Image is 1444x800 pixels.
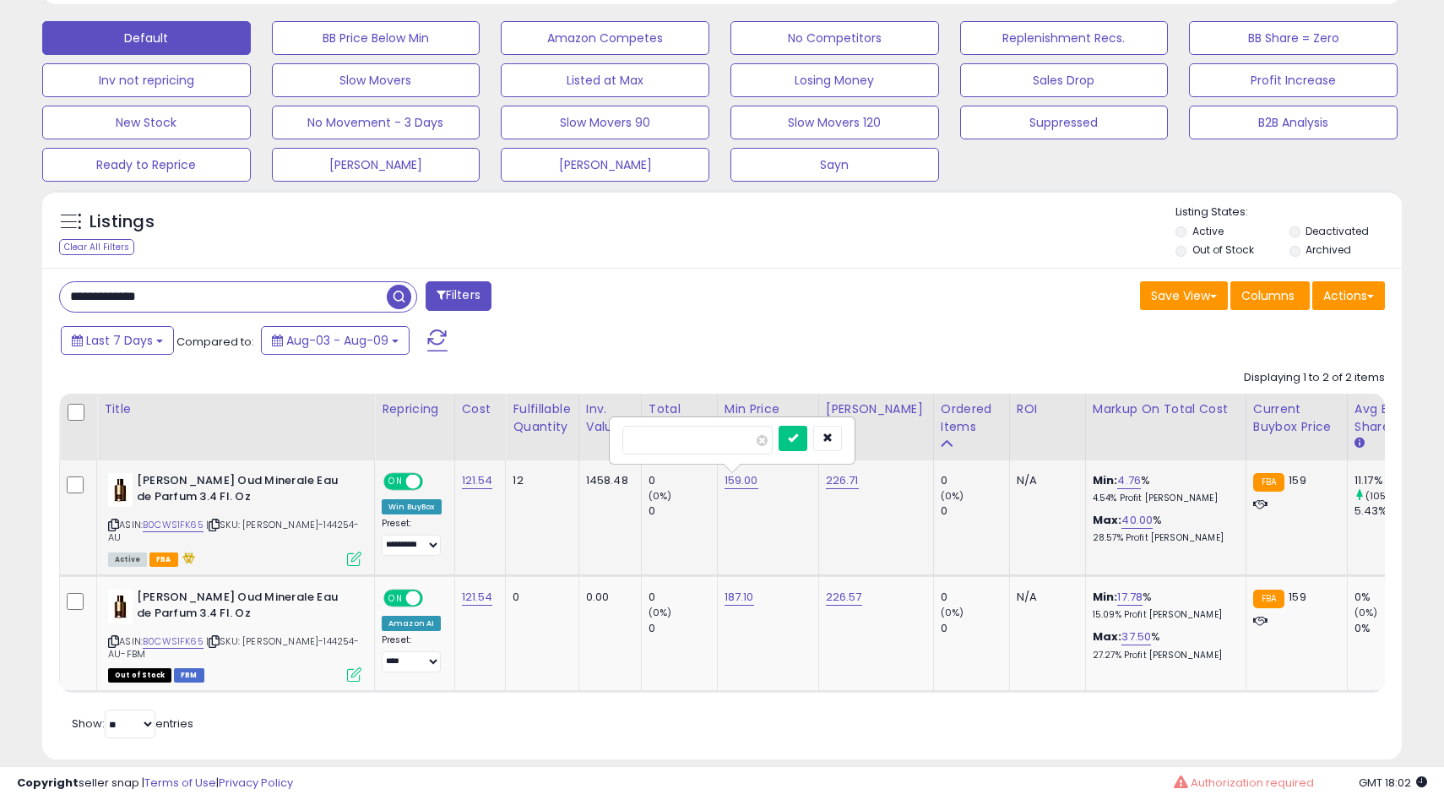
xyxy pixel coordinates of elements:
span: 159 [1289,472,1306,488]
img: 31m8eCZn0yL._SL40_.jpg [108,590,133,623]
div: Inv. value [586,400,634,436]
label: Deactivated [1306,224,1369,238]
div: Title [104,400,367,418]
b: [PERSON_NAME] Oud Minerale Eau de Parfum 3.4 Fl. Oz [137,473,342,509]
button: No Movement - 3 Days [272,106,480,139]
p: Listing States: [1175,204,1401,220]
button: B2B Analysis [1189,106,1398,139]
label: Archived [1306,242,1351,257]
span: | SKU: [PERSON_NAME]-144254-AU-FBM [108,634,360,660]
span: All listings currently available for purchase on Amazon [108,552,147,567]
a: 159.00 [725,472,758,489]
div: 0 [649,621,717,636]
label: Out of Stock [1192,242,1254,257]
div: ASIN: [108,473,361,564]
a: Privacy Policy [219,775,293,791]
button: Sales Drop [960,63,1169,97]
a: 37.50 [1121,629,1151,645]
button: BB Price Below Min [272,21,480,55]
div: Avg BB Share [1354,400,1416,436]
a: 121.54 [462,472,493,489]
small: (0%) [1354,606,1378,619]
div: Amazon AI [382,616,441,631]
div: Preset: [382,634,442,672]
div: 0 [649,503,717,519]
div: 0 [649,590,717,605]
div: Clear All Filters [59,239,134,255]
div: 5.43% [1354,503,1423,519]
button: Slow Movers [272,63,480,97]
div: Fulfillable Quantity [513,400,571,436]
button: Amazon Competes [501,21,709,55]
div: [PERSON_NAME] [826,400,926,418]
small: FBA [1253,590,1284,608]
h5: Listings [90,210,155,234]
div: ASIN: [108,590,361,680]
a: 4.76 [1117,472,1141,489]
div: 11.17% [1354,473,1423,488]
div: 0 [513,590,565,605]
button: Profit Increase [1189,63,1398,97]
img: 31m8eCZn0yL._SL40_.jpg [108,473,133,507]
div: N/A [1017,473,1072,488]
button: [PERSON_NAME] [501,148,709,182]
span: Show: entries [72,716,193,732]
small: (0%) [941,606,964,619]
a: B0CWS1FK65 [143,634,204,649]
a: B0CWS1FK65 [143,518,204,532]
div: Current Buybox Price [1253,400,1340,436]
button: New Stock [42,106,251,139]
span: OFF [421,475,448,489]
small: (0%) [649,606,672,619]
span: 159 [1289,589,1306,605]
div: Displaying 1 to 2 of 2 items [1244,370,1385,386]
span: ON [385,475,406,489]
b: [PERSON_NAME] Oud Minerale Eau de Parfum 3.4 Fl. Oz [137,590,342,625]
span: Authorization required [1191,775,1314,791]
th: The percentage added to the cost of goods (COGS) that forms the calculator for Min & Max prices. [1085,394,1246,460]
b: Min: [1093,589,1118,605]
a: 226.71 [826,472,859,489]
span: OFF [421,591,448,606]
p: 15.09% Profit [PERSON_NAME] [1093,609,1233,621]
button: No Competitors [730,21,939,55]
span: Columns [1241,287,1295,304]
div: 0% [1354,590,1423,605]
button: Default [42,21,251,55]
button: Replenishment Recs. [960,21,1169,55]
div: Repricing [382,400,448,418]
div: 0 [941,590,1009,605]
span: FBM [174,668,204,683]
a: 187.10 [725,589,754,606]
div: Total Profit [649,400,710,436]
div: 0% [1354,621,1423,636]
label: Active [1192,224,1224,238]
button: Actions [1312,281,1385,310]
button: Inv not repricing [42,63,251,97]
span: 2025-08-17 18:02 GMT [1359,775,1427,791]
small: Avg BB Share. [1354,436,1365,451]
button: Columns [1230,281,1310,310]
button: Suppressed [960,106,1169,139]
div: Ordered Items [941,400,1002,436]
div: % [1093,590,1233,621]
span: All listings that are currently out of stock and unavailable for purchase on Amazon [108,668,171,683]
small: (105.71%) [1365,489,1409,503]
div: Preset: [382,518,442,556]
div: % [1093,629,1233,661]
small: FBA [1253,473,1284,492]
div: % [1093,473,1233,504]
div: Cost [462,400,499,418]
button: Ready to Reprice [42,148,251,182]
b: Max: [1093,629,1122,645]
b: Max: [1093,512,1122,528]
div: Markup on Total Cost [1093,400,1239,418]
span: Aug-03 - Aug-09 [286,332,388,349]
a: 226.57 [826,589,862,606]
div: Min Price [725,400,812,418]
b: Min: [1093,472,1118,488]
div: 0 [941,503,1009,519]
a: Terms of Use [144,775,216,791]
div: 0 [941,621,1009,636]
span: Last 7 Days [86,332,153,349]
